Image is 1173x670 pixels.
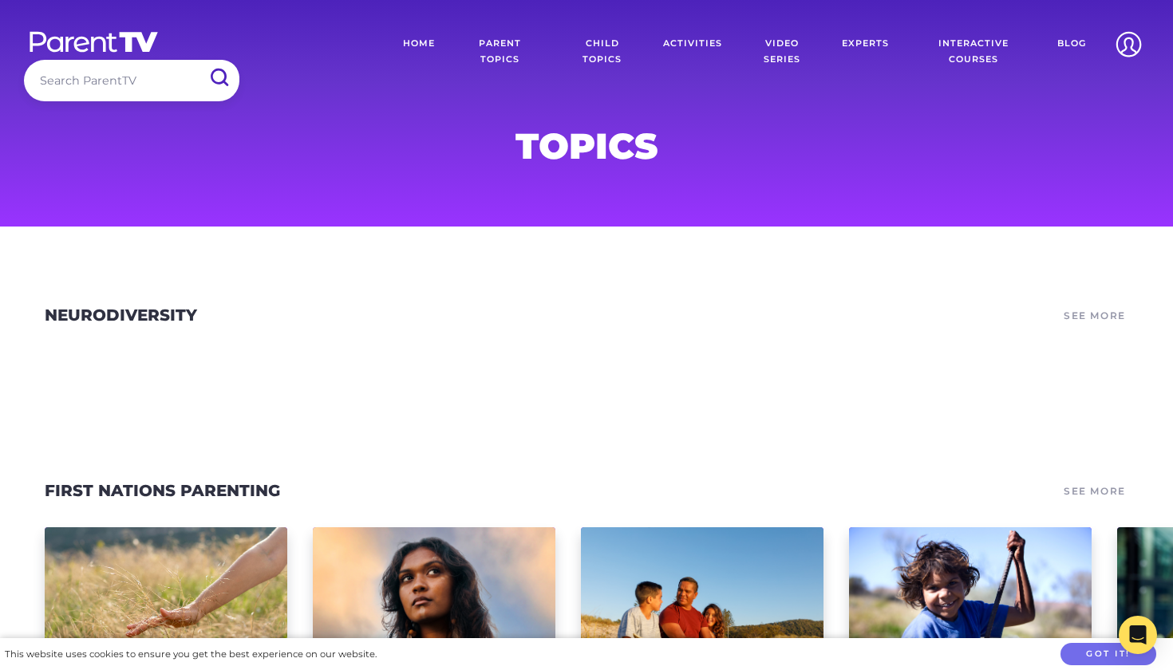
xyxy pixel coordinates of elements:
div: This website uses cookies to ensure you get the best experience on our website. [5,646,377,663]
a: See More [1061,479,1128,502]
h1: Topics [202,130,971,162]
img: parenttv-logo-white.4c85aaf.svg [28,30,160,53]
a: Blog [1045,24,1098,80]
a: Interactive Courses [901,24,1045,80]
a: Video Series [734,24,830,80]
a: First Nations Parenting [45,481,280,500]
input: Search ParentTV [24,60,239,100]
a: Experts [830,24,901,80]
a: Activities [651,24,734,80]
a: See More [1061,305,1128,327]
div: Open Intercom Messenger [1119,616,1157,654]
a: Parent Topics [447,24,554,80]
a: Child Topics [554,24,652,80]
a: Neurodiversity [45,305,197,325]
button: Got it! [1060,643,1156,666]
img: Account [1108,24,1149,65]
a: Home [391,24,447,80]
input: Submit [198,60,239,96]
